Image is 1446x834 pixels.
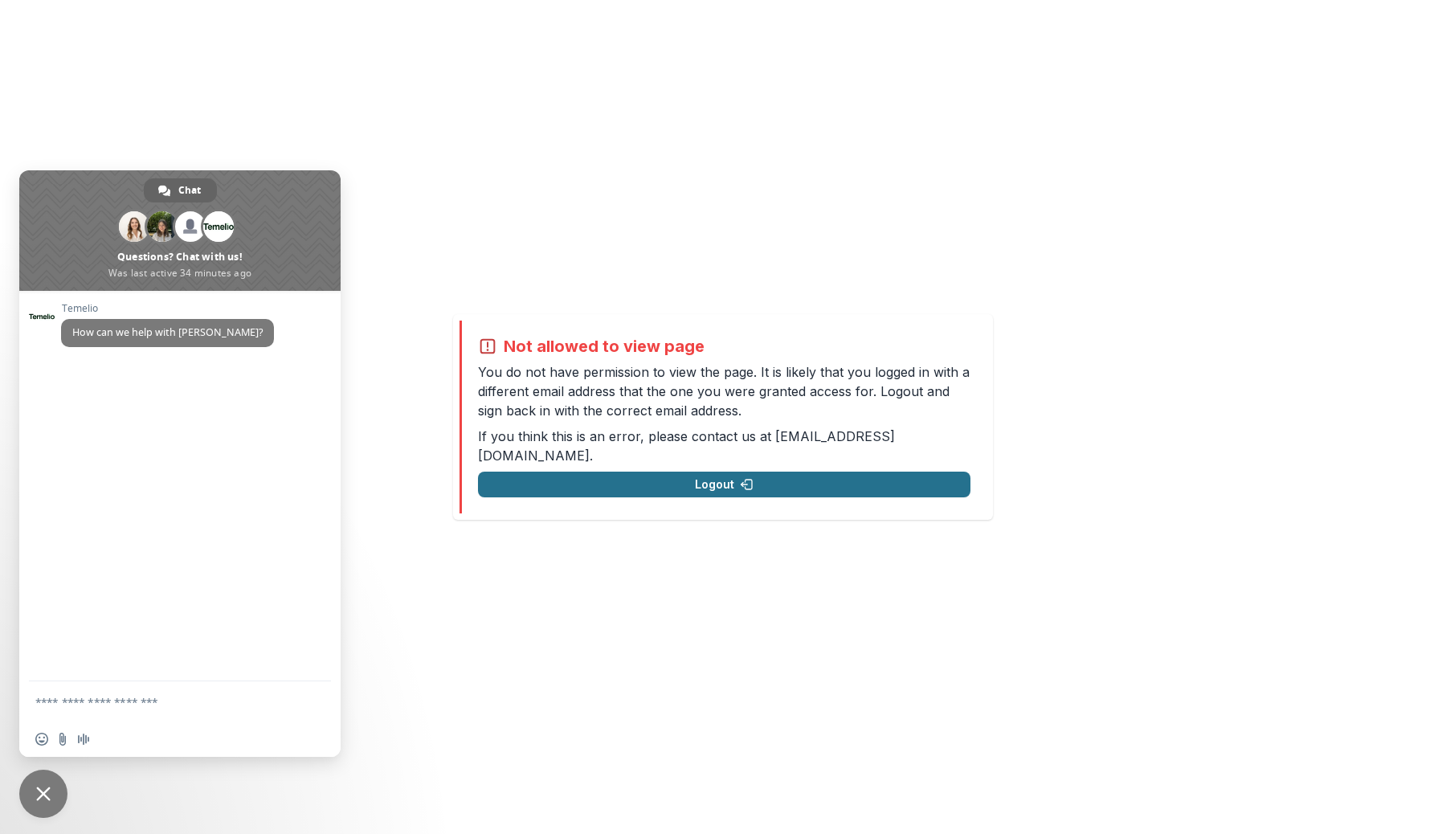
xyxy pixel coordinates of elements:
[35,681,292,722] textarea: Compose your message...
[478,427,970,465] p: If you think this is an error, please contact us at .
[178,178,201,202] span: Chat
[478,472,970,497] button: Logout
[72,325,263,339] span: How can we help with [PERSON_NAME]?
[35,733,48,746] span: Insert an emoji
[19,770,67,818] a: Close chat
[56,733,69,746] span: Send a file
[77,733,90,746] span: Audio message
[144,178,217,202] a: Chat
[504,337,705,356] h2: Not allowed to view page
[478,362,970,420] p: You do not have permission to view the page. It is likely that you logged in with a different ema...
[61,303,274,314] span: Temelio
